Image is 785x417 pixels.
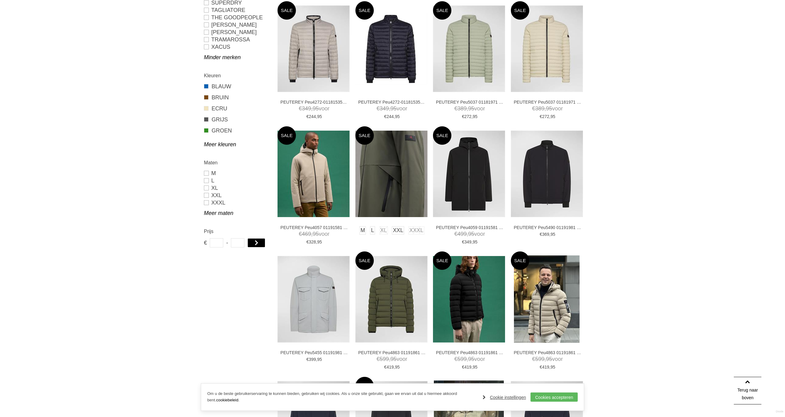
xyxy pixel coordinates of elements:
span: 95 [313,105,319,112]
span: 328 [309,239,316,244]
span: 95 [550,114,555,119]
span: 95 [468,356,474,362]
span: voor [436,105,504,113]
a: BRUIN [204,94,270,101]
span: 95 [546,356,552,362]
a: [PERSON_NAME] [204,21,270,29]
span: 399 [309,357,316,362]
a: Terug naar boven [734,377,761,404]
span: 389 [535,105,544,112]
span: € [384,365,387,369]
a: The Goodpeople [204,14,270,21]
span: 95 [473,239,478,244]
span: € [540,114,542,119]
span: € [462,114,464,119]
p: Om u de beste gebruikerservaring te kunnen bieden, gebruiken wij cookies. Als u onze site gebruik... [207,391,477,404]
span: 95 [550,232,555,237]
img: PEUTEREY Peu4863 01191861 Jassen [355,256,427,342]
span: 349 [380,105,389,112]
span: , [316,114,317,119]
span: 95 [468,231,474,237]
a: M [204,170,270,177]
a: PEUTEREY Peu5037 01181971 Jassen [436,99,504,105]
span: € [299,231,302,237]
span: 95 [546,105,552,112]
img: PEUTEREY Peu4057 01191581 Jassen [278,131,350,217]
span: voor [358,105,426,113]
span: , [544,356,546,362]
span: € [454,231,458,237]
span: € [306,357,309,362]
img: PEUTEREY Peu5037 01181971 Jassen [433,6,505,92]
span: 599 [380,356,389,362]
a: PEUTEREY Peu4272-01181535 Jassen [358,99,426,105]
span: 469 [302,231,311,237]
a: Tagliatore [204,6,270,14]
span: € [454,356,458,362]
a: XL [204,184,270,192]
a: PEUTEREY Peu4057 01191581 Jassen [281,225,348,230]
span: € [306,239,309,244]
a: PEUTEREY Peu5037 01181971 Jassen [514,99,581,105]
img: PEUTEREY Peu5455 01191981 Jassen [278,256,350,342]
h2: Maten [204,159,270,166]
span: - [226,238,228,247]
h2: Prijs [204,228,270,235]
a: Tramarossa [204,36,270,43]
span: voor [281,230,348,238]
span: € [462,365,464,369]
span: 95 [390,356,396,362]
a: ECRU [204,105,270,113]
span: 95 [317,114,322,119]
a: [PERSON_NAME] [204,29,270,36]
span: voor [436,355,504,363]
img: PEUTEREY Peu4059 01191581 Jassen [433,131,505,217]
img: PEUTEREY Peu5490 01191981 Jassen [511,131,583,217]
span: 244 [309,114,316,119]
span: , [311,105,313,112]
a: PEUTEREY Peu5490 01191981 Jassen [514,225,581,230]
span: 419 [542,365,549,369]
img: PEUTEREY Peu4272-01181535 Jassen [278,6,350,92]
span: voor [358,355,426,363]
img: PEUTEREY Peu4863 01191861 Jassen [433,256,505,342]
span: , [389,356,390,362]
span: € [540,232,542,237]
span: 95 [313,231,319,237]
span: 95 [395,365,400,369]
span: , [544,105,546,112]
span: , [549,114,550,119]
a: Cookie instellingen [483,393,526,402]
span: , [549,365,550,369]
span: 95 [317,357,322,362]
span: voor [514,355,581,363]
span: € [540,365,542,369]
a: Divide [776,408,783,415]
span: 349 [302,105,311,112]
span: € [532,105,535,112]
span: € [306,114,309,119]
a: L [370,226,375,235]
span: voor [514,105,581,113]
h2: Kleuren [204,72,270,79]
span: 599 [458,356,467,362]
span: 419 [387,365,394,369]
span: , [549,232,550,237]
span: € [299,105,302,112]
img: PEUTEREY Peu5037 01181971 Jassen [511,6,583,92]
span: voor [436,230,504,238]
span: € [377,105,380,112]
span: 95 [395,114,400,119]
img: PEUTEREY Peu4059 01191581 Jassen [355,131,427,217]
img: PEUTEREY Peu4863 01191861 Jassen [514,255,580,343]
a: PEUTEREY Peu4272-01181535 Jassen [281,99,348,105]
span: 499 [458,231,467,237]
span: , [389,105,390,112]
a: PEUTEREY Peu4059 01191581 Jassen [436,225,504,230]
a: PEUTEREY Peu5455 01191981 Jassen [281,350,348,355]
a: XXXL [204,199,270,206]
span: voor [281,105,348,113]
a: XXL [204,192,270,199]
span: 95 [317,239,322,244]
span: , [311,231,313,237]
